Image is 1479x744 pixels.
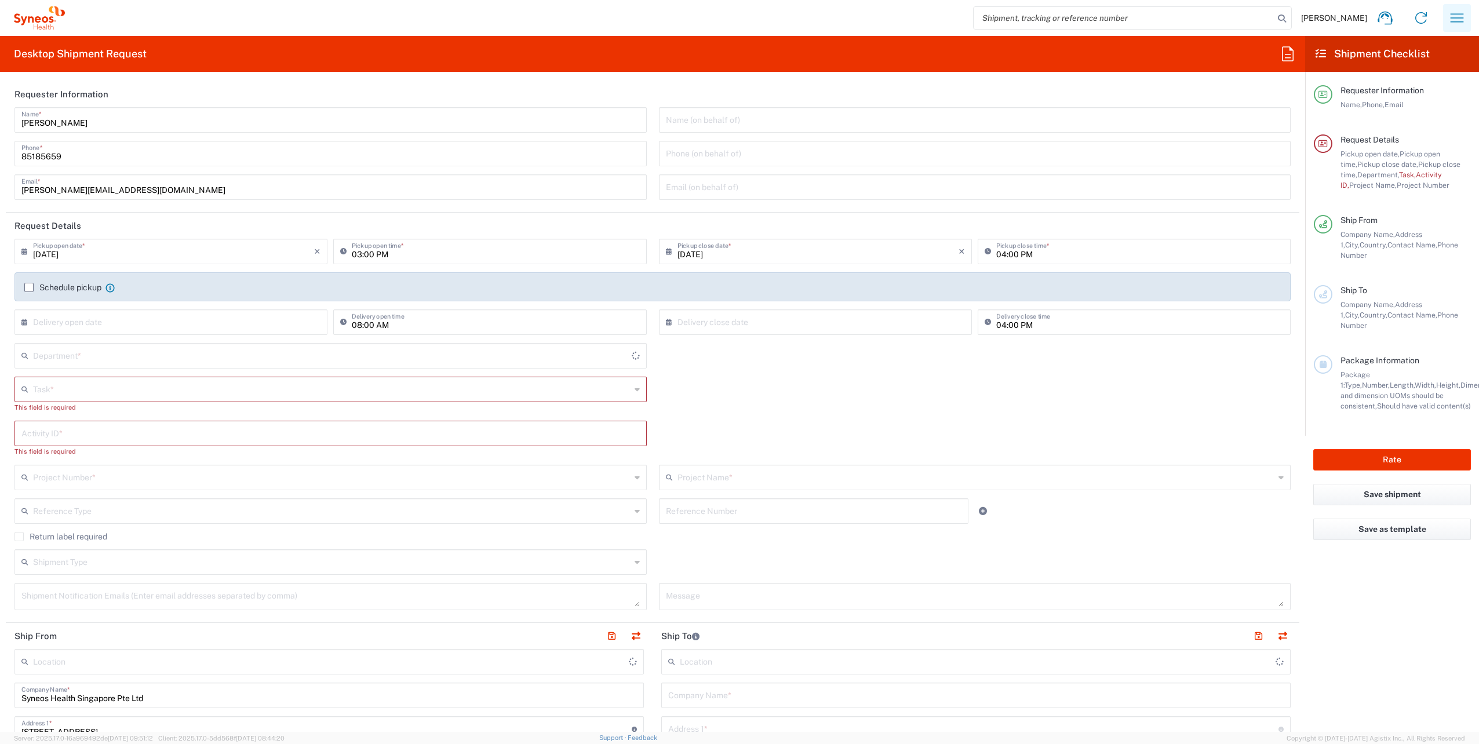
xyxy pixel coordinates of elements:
span: Package 1: [1340,370,1370,389]
span: Task, [1399,170,1416,179]
h2: Request Details [14,220,81,232]
span: City, [1345,240,1360,249]
input: Shipment, tracking or reference number [974,7,1274,29]
span: Copyright © [DATE]-[DATE] Agistix Inc., All Rights Reserved [1287,733,1465,743]
h2: Shipment Checklist [1316,47,1430,61]
span: Ship From [1340,216,1378,225]
span: City, [1345,311,1360,319]
span: Company Name, [1340,230,1395,239]
span: Country, [1360,240,1387,249]
span: Company Name, [1340,300,1395,309]
i: × [959,242,965,261]
button: Rate [1313,449,1471,471]
span: Email [1385,100,1404,109]
span: Name, [1340,100,1362,109]
span: Request Details [1340,135,1399,144]
span: Height, [1436,381,1460,389]
span: Project Name, [1349,181,1397,189]
span: Package Information [1340,356,1419,365]
span: Contact Name, [1387,311,1437,319]
button: Save shipment [1313,484,1471,505]
span: [DATE] 09:51:12 [108,735,153,742]
span: Pickup open date, [1340,149,1400,158]
span: Type, [1345,381,1362,389]
span: Contact Name, [1387,240,1437,249]
span: Ship To [1340,286,1367,295]
a: Support [599,734,628,741]
span: Pickup close date, [1357,160,1418,169]
label: Return label required [14,532,107,541]
span: Country, [1360,311,1387,319]
span: Department, [1357,170,1399,179]
span: Server: 2025.17.0-16a969492de [14,735,153,742]
span: Width, [1415,381,1436,389]
a: Add Reference [975,503,991,519]
h2: Desktop Shipment Request [14,47,147,61]
span: Number, [1362,381,1390,389]
div: This field is required [14,446,647,457]
span: Requester Information [1340,86,1424,95]
h2: Ship From [14,630,57,642]
span: Client: 2025.17.0-5dd568f [158,735,285,742]
span: Phone, [1362,100,1385,109]
label: Schedule pickup [24,283,101,292]
h2: Ship To [661,630,700,642]
span: [DATE] 08:44:20 [236,735,285,742]
h2: Requester Information [14,89,108,100]
span: Should have valid content(s) [1377,402,1471,410]
i: × [314,242,320,261]
span: Project Number [1397,181,1449,189]
span: [PERSON_NAME] [1301,13,1367,23]
div: This field is required [14,402,647,413]
a: Feedback [628,734,657,741]
button: Save as template [1313,519,1471,540]
span: Length, [1390,381,1415,389]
